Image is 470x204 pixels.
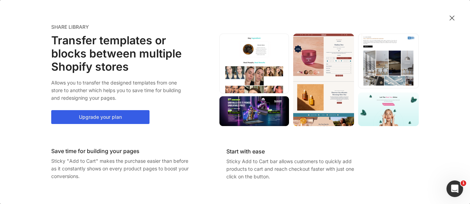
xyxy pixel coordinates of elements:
[12,47,407,57] p: RETO 21 [PERSON_NAME] de [PERSON_NAME] para transformar miradas
[219,34,419,126] img: share_library_ob_image.ccf4af71.png
[36,19,382,48] font: Conviértete en una Lashista Profesional
[51,157,189,180] div: Sticky "Add to Cart" makes the purchase easier than before as it constantly shows on every produc...
[51,148,198,154] div: Save time for building your pages
[446,180,463,197] iframe: Intercom live chat
[51,110,150,124] button: Upgrade your plan
[449,15,455,21] img: close_icon.5e9d48f0.svg
[219,158,358,180] div: Sticky Add to Cart bar allows customers to quickly add products to cart and reach checkout faster...
[51,24,198,30] div: SHARE LIBRARY
[36,19,223,35] u: De Cero Clientes a Agenda Llena:
[51,79,189,102] div: Allows you to transfer the designed templates from one store to another which helps you to save t...
[51,34,198,73] div: Transfer templates or blocks between multiple Shopify stores
[461,180,466,186] span: 1
[219,148,419,155] div: Start with ease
